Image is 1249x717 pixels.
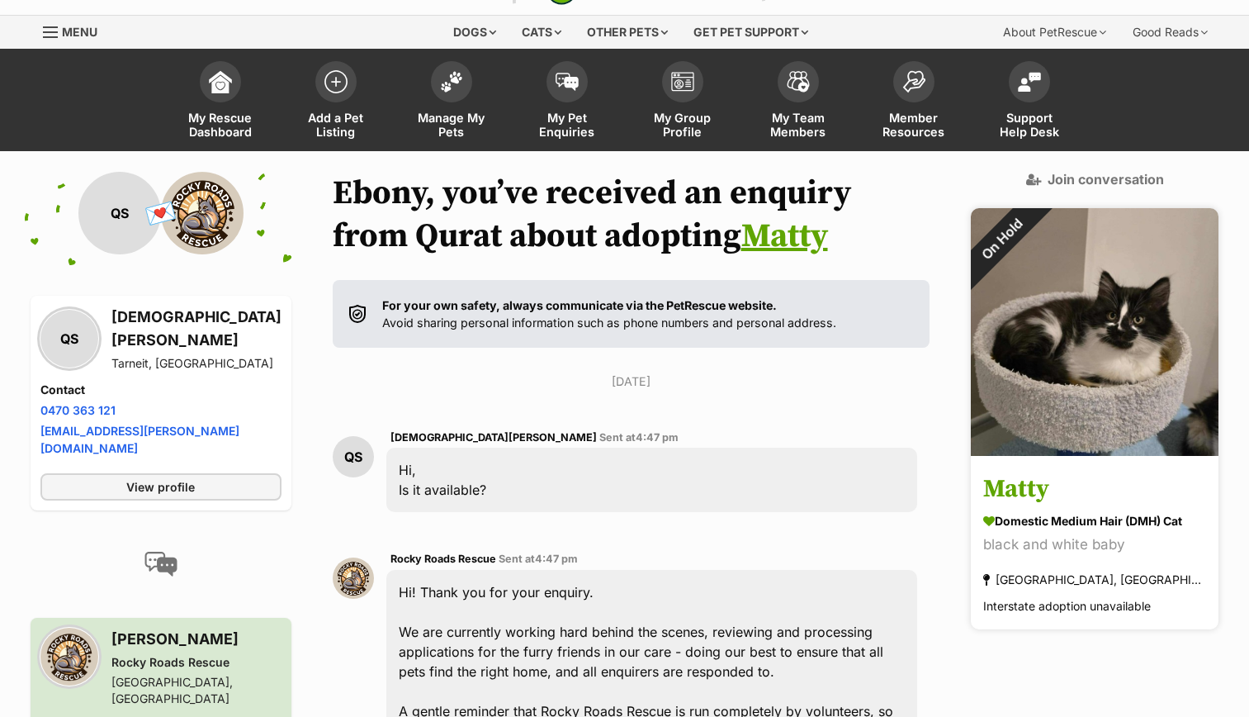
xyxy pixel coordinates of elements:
[983,472,1206,509] h3: Matty
[1018,72,1041,92] img: help-desk-icon-fdf02630f3aa405de69fd3d07c3f3aa587a6932b1a1747fa1d2bba05be0121f9.svg
[40,382,281,398] h4: Contact
[556,73,579,91] img: pet-enquiries-icon-7e3ad2cf08bfb03b45e93fb7055b45f3efa6380592205ae92323e6603595dc1f.svg
[992,111,1067,139] span: Support Help Desk
[991,16,1118,49] div: About PetRescue
[299,111,373,139] span: Add a Pet Listing
[163,53,278,151] a: My Rescue Dashboard
[1121,16,1219,49] div: Good Reads
[440,71,463,93] img: manage-my-pets-icon-02211641906a0b7f246fdf0571729dbe1e7629f14944591b6c1af311fb30b64b.svg
[499,553,578,565] span: Sent at
[646,111,720,139] span: My Group Profile
[972,53,1087,151] a: Support Help Desk
[442,16,508,49] div: Dogs
[535,553,578,565] span: 4:47 pm
[40,310,98,368] div: QS
[390,553,496,565] span: Rocky Roads Rescue
[414,111,489,139] span: Manage My Pets
[111,674,281,707] div: [GEOGRAPHIC_DATA], [GEOGRAPHIC_DATA]
[386,448,918,512] div: Hi, Is it available?
[333,436,374,477] div: QS
[390,431,597,444] span: [DEMOGRAPHIC_DATA][PERSON_NAME]
[333,558,374,599] img: Rocky Roads Rescue profile pic
[509,53,625,151] a: My Pet Enquiries
[382,298,777,312] strong: For your own safety, always communicate via the PetRescue website.
[877,111,951,139] span: Member Resources
[142,196,179,231] span: 💌
[510,16,573,49] div: Cats
[40,403,116,417] a: 0470 363 121
[741,216,828,257] a: Matty
[333,172,930,258] h1: Ebony, you’ve received an enquiry from Qurat about adopting
[144,552,177,577] img: conversation-icon-4a6f8262b818ee0b60e3300018af0b2d0b884aa5de6e9bcb8d3d4eeb1a70a7c4.svg
[111,654,281,671] div: Rocky Roads Rescue
[1026,172,1164,187] a: Join conversation
[787,71,810,93] img: team-members-icon-5396bd8760b3fe7c0b43da4ab00e1e3bb1a5d9ba89233759b79545d2d3fc5d0d.svg
[111,628,281,651] h3: [PERSON_NAME]
[43,16,109,45] a: Menu
[761,111,835,139] span: My Team Members
[161,172,244,254] img: Rocky Roads Rescue profile pic
[40,424,239,455] a: [EMAIL_ADDRESS][PERSON_NAME][DOMAIN_NAME]
[333,373,930,390] p: [DATE]
[636,431,679,444] span: 4:47 pm
[671,72,694,92] img: group-profile-icon-3fa3cf56718a62981997c0bc7e787c4b2cf8bcc04b72c1350f741eb67cf2f40e.svg
[575,16,679,49] div: Other pets
[983,513,1206,530] div: Domestic Medium Hair (DMH) Cat
[40,473,281,501] a: View profile
[971,208,1218,456] img: Matty
[324,70,348,93] img: add-pet-listing-icon-0afa8454b4691262ce3f59096e99ab1cd57d4a30225e0717b998d2c9b9846f56.svg
[126,478,195,496] span: View profile
[40,628,98,686] img: Rocky Roads Rescue profile pic
[62,25,97,39] span: Menu
[183,111,258,139] span: My Rescue Dashboard
[111,306,281,352] h3: [DEMOGRAPHIC_DATA][PERSON_NAME]
[599,431,679,444] span: Sent at
[983,534,1206,557] div: black and white baby
[902,70,925,93] img: member-resources-icon-8e73f808a243e03378d46382f2149f9095a855e16c252ad45f914b54edf8863c.svg
[740,53,856,151] a: My Team Members
[625,53,740,151] a: My Group Profile
[209,70,232,93] img: dashboard-icon-eb2f2d2d3e046f16d808141f083e7271f6b2e854fb5c12c21221c1fb7104beca.svg
[682,16,820,49] div: Get pet support
[111,355,281,372] div: Tarneit, [GEOGRAPHIC_DATA]
[530,111,604,139] span: My Pet Enquiries
[971,443,1218,459] a: On Hold
[983,569,1206,591] div: [GEOGRAPHIC_DATA], [GEOGRAPHIC_DATA]
[78,172,161,254] div: QS
[394,53,509,151] a: Manage My Pets
[983,600,1151,614] span: Interstate adoption unavailable
[971,459,1218,630] a: Matty Domestic Medium Hair (DMH) Cat black and white baby [GEOGRAPHIC_DATA], [GEOGRAPHIC_DATA] In...
[949,186,1056,293] div: On Hold
[856,53,972,151] a: Member Resources
[278,53,394,151] a: Add a Pet Listing
[382,297,836,332] p: Avoid sharing personal information such as phone numbers and personal address.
